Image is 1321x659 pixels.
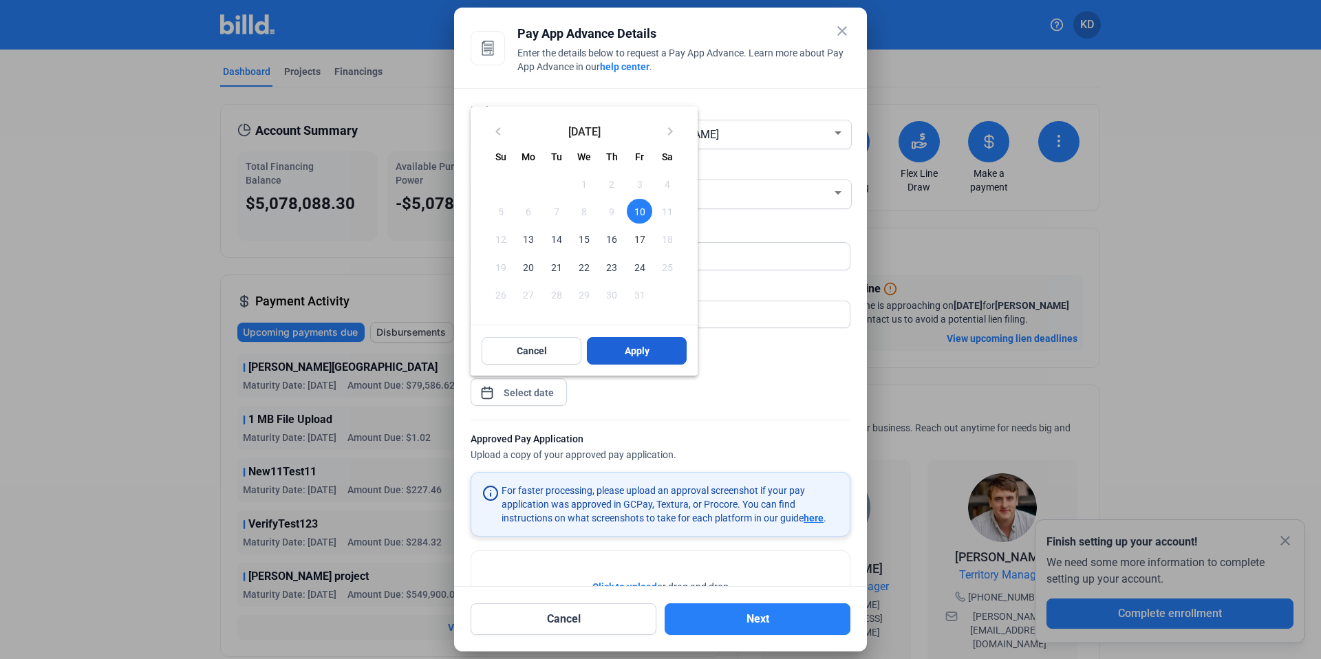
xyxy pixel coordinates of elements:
[515,252,542,280] button: October 20, 2025
[488,226,513,251] span: 12
[627,282,652,307] span: 31
[543,252,570,280] button: October 21, 2025
[654,252,681,280] button: October 25, 2025
[598,225,625,252] button: October 16, 2025
[598,252,625,280] button: October 23, 2025
[655,199,680,224] span: 11
[577,151,591,162] span: We
[662,151,673,162] span: Sa
[635,151,644,162] span: Fr
[599,254,624,279] span: 23
[487,225,515,252] button: October 12, 2025
[515,197,542,225] button: October 6, 2025
[572,199,597,224] span: 8
[625,197,653,225] button: October 10, 2025
[599,199,624,224] span: 9
[516,254,541,279] span: 20
[488,282,513,307] span: 26
[627,254,652,279] span: 24
[655,254,680,279] span: 25
[522,151,535,162] span: Mo
[598,197,625,225] button: October 9, 2025
[625,170,653,197] button: October 3, 2025
[490,123,506,140] mat-icon: keyboard_arrow_left
[570,225,598,252] button: October 15, 2025
[599,282,624,307] span: 30
[572,171,597,196] span: 1
[515,281,542,308] button: October 27, 2025
[599,171,624,196] span: 2
[655,171,680,196] span: 4
[654,197,681,225] button: October 11, 2025
[551,151,562,162] span: Tu
[570,281,598,308] button: October 29, 2025
[488,199,513,224] span: 5
[655,226,680,251] span: 18
[517,344,547,358] span: Cancel
[516,282,541,307] span: 27
[627,199,652,224] span: 10
[487,170,570,197] td: OCT
[606,151,618,162] span: Th
[625,344,649,358] span: Apply
[512,125,656,136] span: [DATE]
[598,170,625,197] button: October 2, 2025
[572,226,597,251] span: 15
[662,123,678,140] mat-icon: keyboard_arrow_right
[515,225,542,252] button: October 13, 2025
[516,226,541,251] span: 13
[654,225,681,252] button: October 18, 2025
[487,197,515,225] button: October 5, 2025
[544,226,569,251] span: 14
[625,281,653,308] button: October 31, 2025
[543,197,570,225] button: October 7, 2025
[488,254,513,279] span: 19
[625,225,653,252] button: October 17, 2025
[572,254,597,279] span: 22
[487,252,515,280] button: October 19, 2025
[570,170,598,197] button: October 1, 2025
[599,226,624,251] span: 16
[587,337,687,365] button: Apply
[482,337,581,365] button: Cancel
[495,151,506,162] span: Su
[544,199,569,224] span: 7
[654,170,681,197] button: October 4, 2025
[598,281,625,308] button: October 30, 2025
[627,226,652,251] span: 17
[487,281,515,308] button: October 26, 2025
[570,197,598,225] button: October 8, 2025
[543,225,570,252] button: October 14, 2025
[572,282,597,307] span: 29
[625,252,653,280] button: October 24, 2025
[516,199,541,224] span: 6
[570,252,598,280] button: October 22, 2025
[544,254,569,279] span: 21
[543,281,570,308] button: October 28, 2025
[627,171,652,196] span: 3
[544,282,569,307] span: 28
